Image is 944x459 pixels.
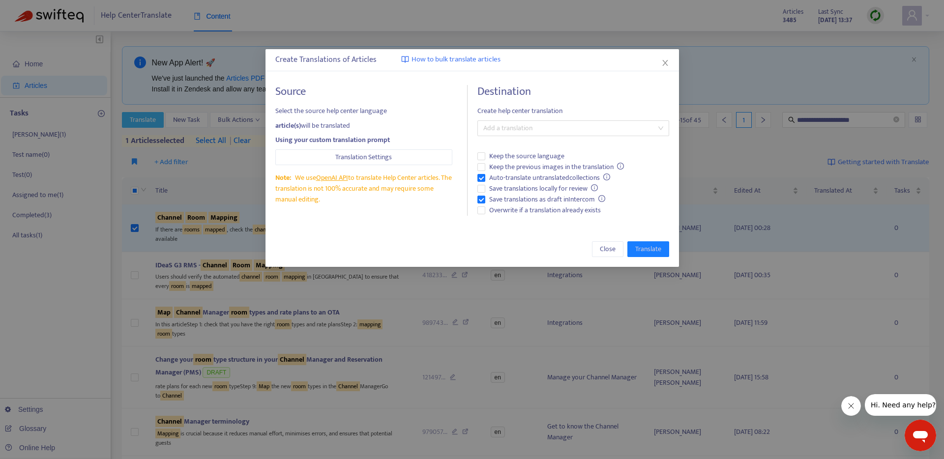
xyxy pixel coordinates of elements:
div: Create Translations of Articles [275,54,669,66]
span: Overwrite if a translation already exists [485,205,604,216]
span: info-circle [598,195,605,202]
div: will be translated [275,120,452,131]
a: OpenAI API [316,172,348,183]
span: Note: [275,172,291,183]
span: Close [599,244,615,255]
button: Close [591,241,623,257]
iframe: Close message [841,396,861,416]
span: Save translations locally for review [485,183,602,194]
img: image-link [401,56,409,63]
span: info-circle [617,163,624,170]
button: Translation Settings [275,149,452,165]
span: info-circle [603,173,610,180]
span: Create help center translation [477,106,669,116]
span: Translation Settings [335,152,392,163]
span: Auto-translate untranslated collections [485,172,614,183]
span: close [661,59,669,67]
div: We use to translate Help Center articles. The translation is not 100% accurate and may require so... [275,172,452,205]
span: info-circle [591,184,598,191]
h4: Destination [477,85,669,98]
button: Close [659,57,670,68]
iframe: Message from company [865,394,936,416]
h4: Source [275,85,452,98]
span: Keep the source language [485,151,568,162]
span: Save translations as draft in Intercom [485,194,609,205]
span: Select the source help center language [275,106,452,116]
strong: article(s) [275,120,301,131]
div: Using your custom translation prompt [275,135,452,145]
span: How to bulk translate articles [412,54,501,65]
iframe: Button to launch messaging window [905,420,936,451]
a: How to bulk translate articles [401,54,501,65]
span: Keep the previous images in the translation [485,162,628,172]
button: Translate [627,241,669,257]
